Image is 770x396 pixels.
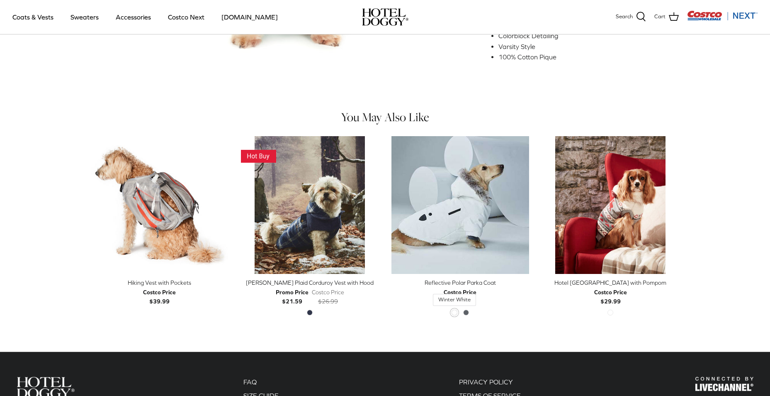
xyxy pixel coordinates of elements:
a: Hotel Doggy Fair Isle Sweater with Pompom [542,136,680,274]
a: Accessories [108,3,158,31]
a: Hiking Vest with Pockets [91,136,229,274]
a: Reflective Polar Parka Coat [391,136,530,274]
a: FAQ [243,378,257,386]
h4: You May Also Like [91,111,680,124]
s: $26.99 [318,298,338,305]
b: $44.99 [444,288,476,305]
li: Varsity Style [498,42,673,52]
a: Reflective Polar Parka Coat Costco Price$44.99 [391,278,530,306]
a: Sweaters [63,3,106,31]
a: Melton Plaid Corduroy Vest with Hood [241,136,379,274]
a: Hiking Vest with Pockets Costco Price$39.99 [91,278,229,306]
a: Search [616,12,646,22]
div: Promo Price [276,288,308,297]
b: $29.99 [594,288,627,305]
a: Coats & Vests [5,3,61,31]
div: Hotel [GEOGRAPHIC_DATA] with Pompom [542,278,680,287]
div: Costco Price [312,288,344,297]
a: PRIVACY POLICY [459,378,513,386]
li: Colorblock Detailing [498,31,673,42]
div: Costco Price [143,288,176,297]
div: [PERSON_NAME] Plaid Corduroy Vest with Hood [241,278,379,287]
div: Costco Price [444,288,476,297]
a: Costco Next [160,3,212,31]
img: hoteldoggycom [362,8,408,26]
a: [DOMAIN_NAME] [214,3,285,31]
a: [PERSON_NAME] Plaid Corduroy Vest with Hood Promo Price$21.59 Costco Price$26.99 [241,278,379,306]
a: Visit Costco Next [687,16,758,22]
div: Reflective Polar Parka Coat [391,278,530,287]
img: This Item Is A Hot Buy! Get it While the Deal is Good! [241,150,276,163]
li: 100% Cotton Pique [498,52,673,63]
b: $21.59 [276,288,308,305]
a: Hotel [GEOGRAPHIC_DATA] with Pompom Costco Price$29.99 [542,278,680,306]
span: Cart [654,12,666,21]
div: Costco Price [594,288,627,297]
b: $39.99 [143,288,176,305]
div: Hiking Vest with Pockets [91,278,229,287]
a: Cart [654,12,679,22]
a: hoteldoggy.com hoteldoggycom [362,8,408,26]
span: Search [616,12,633,21]
img: Costco Next [687,10,758,21]
img: Hotel Doggy Costco Next [695,377,753,391]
